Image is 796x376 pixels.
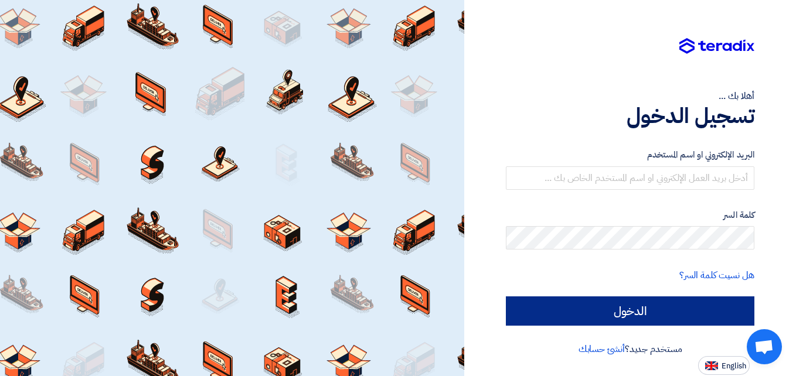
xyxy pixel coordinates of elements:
[698,356,750,375] button: English
[506,148,754,162] label: البريد الإلكتروني او اسم المستخدم
[722,362,746,370] span: English
[506,296,754,326] input: الدخول
[705,361,718,370] img: en-US.png
[679,38,754,54] img: Teradix logo
[506,166,754,190] input: أدخل بريد العمل الإلكتروني او اسم المستخدم الخاص بك ...
[506,208,754,222] label: كلمة السر
[679,268,754,282] a: هل نسيت كلمة السر؟
[506,103,754,129] h1: تسجيل الدخول
[579,342,625,356] a: أنشئ حسابك
[747,329,782,364] div: Open chat
[506,89,754,103] div: أهلا بك ...
[506,342,754,356] div: مستخدم جديد؟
